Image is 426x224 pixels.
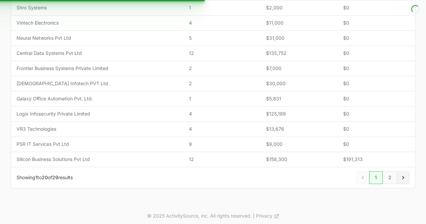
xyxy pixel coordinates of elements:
span: $30,000 [266,80,332,87]
span: 1 [189,4,255,11]
a: Next [397,171,409,184]
span: 12 [189,156,255,163]
span: $2,000 [266,4,332,11]
span: Neural Networks Pvt Ltd [17,35,178,41]
span: $0 [343,110,409,117]
span: $9,000 [266,141,332,148]
span: 29 [52,174,58,180]
span: Vintech Electronics [17,20,178,26]
span: Shro Systems [17,4,178,11]
span: $158,300 [266,156,332,163]
span: VR3 Technologies [17,126,178,132]
span: 9 [189,141,255,148]
span: 5 [189,35,255,41]
p: Showing to of results [17,174,73,181]
span: $0 [343,141,409,148]
span: 4 [189,126,255,132]
span: $11,000 [266,20,332,26]
span: 4 [189,110,255,117]
span: Logix Infosecurity Private Limited [17,110,178,117]
span: | [253,213,255,219]
a: 2 [383,171,397,184]
span: Silicon Business Solutions Pvt Ltd [17,156,178,163]
span: 1 [35,174,37,180]
span: 2 [189,80,255,87]
span: $5,831 [266,95,332,102]
span: $13,676 [266,126,332,132]
span: 12 [189,50,255,57]
span: $0 [343,50,409,57]
span: $125,189 [266,110,332,117]
span: $0 [343,80,409,87]
span: Central Data Systems Pvt Ltd [17,50,178,57]
span: 4 [189,20,255,26]
span: $0 [343,126,409,132]
span: PSR IT Services Pvt Ltd [17,141,178,148]
span: Galaxy Office Automation Pvt. Ltd. [17,95,178,102]
span: [DEMOGRAPHIC_DATA] Infotech PVT Ltd [17,80,178,87]
p: © 2025 ActivitySource, inc. All rights reserved. [147,213,252,219]
a: 1 [369,171,383,184]
span: $7,000 [266,65,332,72]
span: 1 [189,95,255,102]
span: Frontier Business Systems Private Limited [17,65,178,72]
span: $191,313 [343,156,409,163]
span: $0 [343,4,409,11]
span: $0 [343,20,409,26]
span: $0 [343,35,409,41]
span: $135,752 [266,50,332,57]
a: Privacy [256,213,279,219]
span: $0 [343,95,409,102]
span: 2 [189,65,255,72]
span: $0 [343,65,409,72]
span: $31,000 [266,35,332,41]
span: 20 [42,174,48,180]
